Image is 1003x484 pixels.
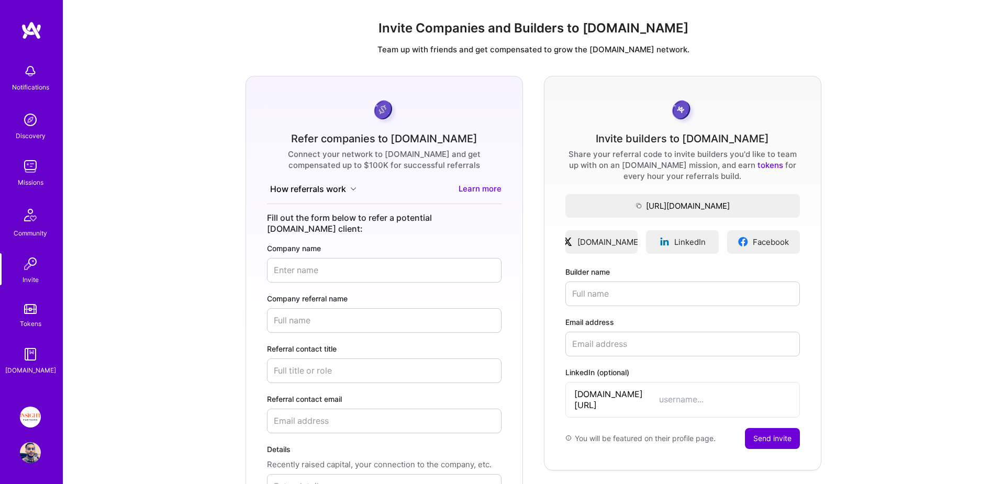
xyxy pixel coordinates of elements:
[745,428,800,449] button: Send invite
[18,202,43,228] img: Community
[565,367,800,378] label: LinkedIn (optional)
[20,407,41,427] img: Insight Partners: Data & AI - Sourcing
[565,317,800,328] label: Email address
[20,156,41,177] img: teamwork
[20,253,41,274] img: Invite
[267,393,502,404] label: Referral contact email
[562,237,573,247] img: xLogo
[565,332,800,356] input: Email address
[267,183,360,195] button: How referrals work
[371,97,398,125] img: purpleCoin
[596,133,769,144] div: Invite builders to [DOMAIN_NAME]
[565,266,800,277] label: Builder name
[757,160,783,170] a: tokens
[267,343,502,354] label: Referral contact title
[267,444,502,455] label: Details
[21,21,42,40] img: logo
[565,428,716,449] div: You will be featured on their profile page.
[646,230,719,254] a: LinkedIn
[23,274,39,285] div: Invite
[14,228,47,239] div: Community
[577,237,641,247] span: [DOMAIN_NAME]
[565,194,800,218] button: [URL][DOMAIN_NAME]
[24,304,37,314] img: tokens
[20,318,41,329] div: Tokens
[20,109,41,130] img: discovery
[565,200,800,211] span: [URL][DOMAIN_NAME]
[565,282,800,306] input: Full name
[565,149,800,182] div: Share your referral code to invite builders you'd like to team up with on an [DOMAIN_NAME] missio...
[72,44,995,55] p: Team up with friends and get compensated to grow the [DOMAIN_NAME] network.
[20,442,41,463] img: User Avatar
[17,407,43,427] a: Insight Partners: Data & AI - Sourcing
[16,130,46,141] div: Discovery
[753,237,789,247] span: Facebook
[20,61,41,82] img: bell
[18,177,43,188] div: Missions
[17,442,43,463] a: User Avatar
[267,358,502,383] input: Full title or role
[267,258,502,283] input: Enter name
[267,243,502,254] label: Company name
[72,21,995,36] h1: Invite Companies and Builders to [DOMAIN_NAME]
[727,230,800,254] a: Facebook
[659,237,670,247] img: linkedinLogo
[267,293,502,304] label: Company referral name
[267,149,502,171] div: Connect your network to [DOMAIN_NAME] and get compensated up to $100K for successful referrals
[668,97,696,125] img: grayCoin
[267,459,502,470] p: Recently raised capital, your connection to the company, etc.
[267,308,502,333] input: Full name
[267,409,502,433] input: Email address
[12,82,49,93] div: Notifications
[20,344,41,365] img: guide book
[565,230,638,254] a: [DOMAIN_NAME]
[738,237,749,247] img: facebookLogo
[459,183,502,195] a: Learn more
[291,133,477,144] div: Refer companies to [DOMAIN_NAME]
[267,212,502,234] div: Fill out the form below to refer a potential [DOMAIN_NAME] client:
[5,365,56,376] div: [DOMAIN_NAME]
[574,389,659,411] span: [DOMAIN_NAME][URL]
[674,237,706,247] span: LinkedIn
[659,394,791,405] input: username...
